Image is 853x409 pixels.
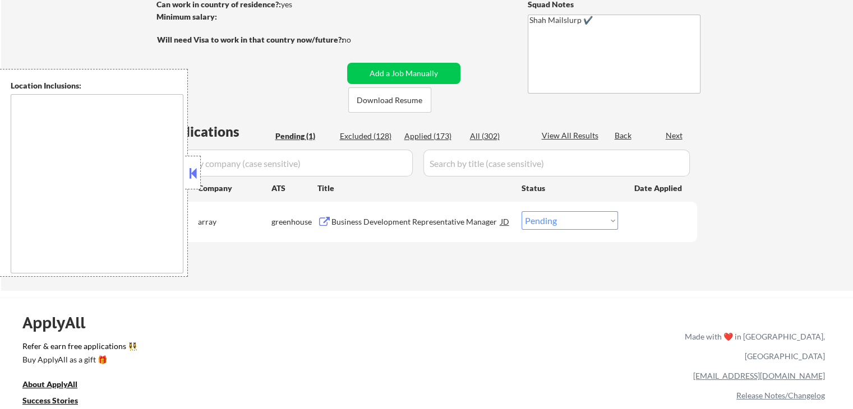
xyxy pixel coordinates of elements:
[156,12,217,21] strong: Minimum salary:
[542,130,602,141] div: View All Results
[22,379,77,389] u: About ApplyAll
[680,327,825,366] div: Made with ❤️ in [GEOGRAPHIC_DATA], [GEOGRAPHIC_DATA]
[160,125,271,138] div: Applications
[11,80,183,91] div: Location Inclusions:
[500,211,511,231] div: JD
[275,131,331,142] div: Pending (1)
[522,178,618,198] div: Status
[22,313,98,332] div: ApplyAll
[22,342,450,354] a: Refer & earn free applications 👯‍♀️
[157,35,344,44] strong: Will need Visa to work in that country now/future?:
[22,396,78,405] u: Success Stories
[160,150,413,176] input: Search by company (case sensitive)
[693,371,825,380] a: [EMAIL_ADDRESS][DOMAIN_NAME]
[22,379,93,393] a: About ApplyAll
[404,131,460,142] div: Applied (173)
[317,183,511,194] div: Title
[22,356,135,364] div: Buy ApplyAll as a gift 🎁
[423,150,690,176] input: Search by title (case sensitive)
[342,34,374,45] div: no
[470,131,526,142] div: All (302)
[634,183,684,194] div: Date Applied
[666,130,684,141] div: Next
[271,216,317,227] div: greenhouse
[331,216,501,227] div: Business Development Representative Manager
[347,63,460,84] button: Add a Job Manually
[22,395,93,409] a: Success Stories
[348,87,431,113] button: Download Resume
[271,183,317,194] div: ATS
[736,391,825,400] a: Release Notes/Changelog
[340,131,396,142] div: Excluded (128)
[22,354,135,368] a: Buy ApplyAll as a gift 🎁
[198,183,271,194] div: Company
[198,216,271,227] div: array
[615,130,633,141] div: Back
